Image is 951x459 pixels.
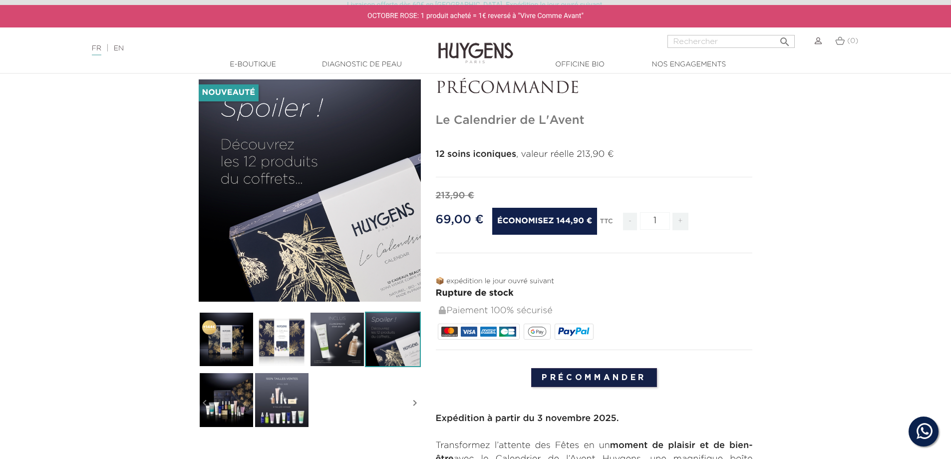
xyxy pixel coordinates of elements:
[92,45,101,55] a: FR
[436,428,615,437] strong: HuygENs Paris Beauty Advent Calendar
[461,327,477,337] img: VISA
[436,289,514,298] span: Rupture de stock
[439,306,446,314] img: Paiement 100% sécurisé
[600,211,613,238] div: TTC
[492,208,597,235] span: Économisez 144,90 €
[409,378,421,428] i: 
[480,327,497,337] img: AMEX
[436,150,516,159] strong: 12 soins iconiques
[312,59,412,70] a: Diagnostic de peau
[436,113,753,128] h1: Le Calendrier de L'Avent
[499,327,516,337] img: CB_NATIONALE
[441,327,458,337] img: MASTERCARD
[436,276,753,287] p: 📦 expédition le jour ouvré suivant
[436,414,619,423] strong: Expédition à partir du 3 novembre 2025.
[667,35,795,48] input: Rechercher
[528,327,547,337] img: google_pay
[436,214,484,226] span: 69,00 €
[847,37,858,44] span: (0)
[530,59,630,70] a: Officine Bio
[623,213,637,230] span: -
[531,368,657,387] input: Précommander
[640,212,670,230] input: Quantité
[87,42,389,54] div: |
[779,33,791,45] i: 
[639,59,739,70] a: Nos engagements
[199,378,211,428] i: 
[436,191,474,200] span: 213,90 €
[436,79,753,98] p: PRÉCOMMANDE
[114,45,124,52] a: EN
[438,300,753,322] div: Paiement 100% sécurisé
[672,213,688,230] span: +
[199,84,259,101] li: Nouveauté
[438,26,513,65] img: Huygens
[776,32,794,45] button: 
[436,148,753,161] p: , valeur réelle 213,90 €
[199,312,254,367] img: Le Calendrier de L'Avent
[203,59,303,70] a: E-Boutique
